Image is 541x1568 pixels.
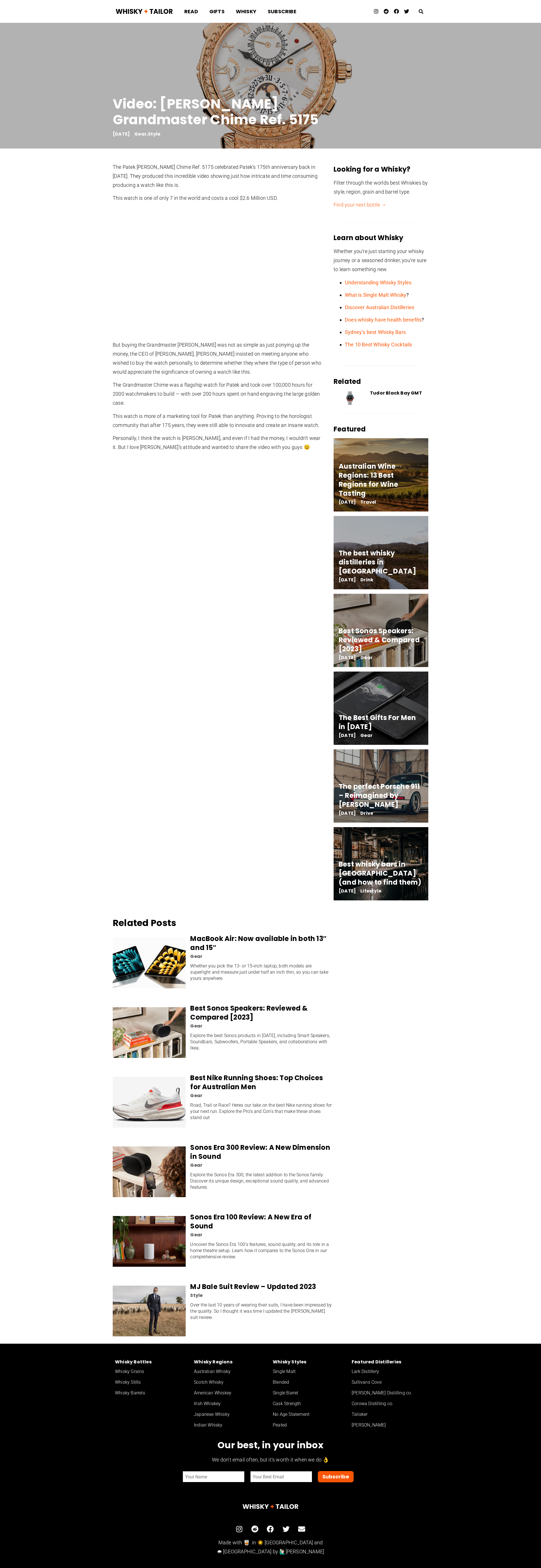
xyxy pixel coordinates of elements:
[339,782,420,809] a: The perfect Porsche 911 – Reimagined by [PERSON_NAME]
[192,1388,270,1398] a: American Whiskey
[360,810,373,816] a: Drive
[345,342,412,347] a: The 10 Best Whisky Cocktails
[212,1457,329,1463] span: We don't email often, but it's worth it when we do 👌
[345,317,422,323] a: Does whisky have health benefits
[339,889,356,893] span: [DATE]
[192,1398,270,1409] a: Irish Whiskey
[113,194,321,203] p: This watch is one of only 7 in the world and costs a cool $2.6 Million USD.
[190,1092,202,1099] a: Gear
[190,1033,332,1051] div: Explore the best Sonos products in [DATE], including Smart Speakers, Soundbars, Subwoofers, Porta...
[190,953,202,960] a: Gear
[349,1358,428,1366] a: Featured Distilleries
[190,1102,332,1121] div: Road, Trail or Race? Heres our take on the best Nike running shoes for your next run. Explore the...
[345,280,411,285] a: Understanding Whisky Styles
[270,1388,349,1398] a: Single Barrel
[190,1023,202,1029] a: Gear
[113,164,318,188] span: The Patek [PERSON_NAME] Chime Ref. 5175 celebrated Patek’s 175th anniversary back in [DATE]. They...
[349,1377,428,1388] a: Sullivans Cove
[190,1143,330,1161] a: Sonos Era 300 Review: A New Dimension in Sound
[270,1420,349,1430] a: Peated
[113,1146,186,1197] img: Sonos Era 300 - connectivity
[113,1286,186,1336] img: MJ Bale Suit Review
[113,412,321,430] p: This watch is more of a marketing tool for Patek than anything. Proving to the horologist communi...
[204,4,230,19] a: Gifts
[113,1366,192,1377] a: Whisky Grains
[345,292,409,298] span: ?
[192,1358,270,1366] a: Whisky Regions
[334,247,428,274] p: Whether you’re just starting your whisky journey or a seasoned drinker, you’re sure to learn some...
[113,96,338,128] h1: Video: [PERSON_NAME] Grandmaster Chime Ref. 5175
[179,4,204,19] a: Read
[190,963,332,982] div: Whether you pick the 13- or 15‑inch laptop, both models are superlight and measure just under hal...
[334,178,428,196] p: Filter through the worlds best Whiskies by style, region, grain and barrel type.
[360,732,373,739] a: Gear
[339,578,356,582] span: [DATE]
[183,1471,245,1482] input: Name
[192,1366,270,1377] a: Australian Whisky
[113,380,321,407] p: The Grandmaster Chime was a flagship watch for Patek and took over 100,000 hours for 2000 watchma...
[286,1549,324,1554] a: [PERSON_NAME]
[345,317,424,323] span: ?
[270,1366,349,1377] a: Single Malt
[270,1398,349,1409] a: Cask Strength
[190,1073,323,1091] a: Best Nike Running Shoes: Top Choices for Australian Men
[339,713,416,731] a: The Best Gifts For Men in [DATE]
[349,1420,428,1430] a: [PERSON_NAME]
[339,734,356,738] span: [DATE]
[113,207,321,333] iframe: Patek Philippe Grandmaster Chime 5175R - 10:37 Minutes Full - HD
[270,1358,349,1366] a: Whisky Styles
[318,1471,354,1482] button: Subscribe
[339,462,398,498] a: Australian Wine Regions: 13 Best Regions for Wine Tasting
[206,1536,335,1556] div: Made with 🥃 in ☀️ [GEOGRAPHIC_DATA] and 🌧 [GEOGRAPHIC_DATA] by 🙋🏻‍♂️
[113,917,332,929] h2: Related Posts
[349,1388,428,1398] a: [PERSON_NAME] Distilling co.
[349,1366,428,1377] a: Lark Distillery
[113,340,321,377] p: But buying the Grandmaster [PERSON_NAME] was not as simple as just ponying up the money, the CEO ...
[113,434,321,452] p: Personally, I think the watch is [PERSON_NAME], and even if I had the money, I wouldn’t wear it. ...
[192,1409,270,1420] a: Japanese Whisky
[134,131,147,137] a: Gear
[339,548,416,576] a: The best whisky distilleries in [GEOGRAPHIC_DATA]
[250,1471,312,1482] input: Email
[334,165,428,174] h3: Looking for a Whisky?
[190,1292,203,1299] a: Style
[192,1377,270,1388] a: Scotch Whisky
[339,860,421,887] a: Best whisky bars in [GEOGRAPHIC_DATA] (and how to find them)
[190,1162,202,1168] a: Gear
[190,1172,332,1190] div: Explore the Sonos Era 300, the latest addition to the Sonos family. Discover its unique design, e...
[113,1377,192,1388] a: Whisky Stills
[158,1503,383,1511] img: Whisky + Tailor Logo
[334,202,386,208] a: Find your next bottle →
[270,1409,349,1420] a: No Age Statement
[334,377,428,386] h3: Related
[334,233,428,242] h3: Learn about Whisky
[113,1007,186,1058] img: Sonos Era 300
[190,1241,332,1260] div: Uncover the Sonos Era 100’s features, sound quality, and its role in a home theatre setup. Learn ...
[262,4,302,19] a: Subscribe
[360,577,373,583] a: Drink
[334,425,428,434] h3: Featured
[339,811,356,815] span: [DATE]
[190,1232,202,1238] a: Gear
[270,1377,349,1388] a: Blended
[339,656,356,660] span: [DATE]
[113,1077,186,1128] img: Best Nike Running Shoes
[360,888,381,894] a: Lifestyle
[190,1302,332,1321] div: Over the last 10 years of wearing their suits, I have been impressed by the quality. So I thought...
[345,329,406,335] a: Sydney’s best Whisky Bars
[116,7,173,15] img: Whisky + Tailor Logo
[113,132,130,136] a: [DATE]
[345,304,414,310] a: Discover Australian Distilleries
[113,1216,186,1267] img: Sonos Era 100 – Smart Speaker
[345,292,406,298] a: What is Single Malt Whisky
[148,131,160,137] a: Style
[134,131,160,137] span: ,
[192,1420,270,1430] a: Indian Whisky
[190,1004,308,1022] a: Best Sonos Speakers: Reviewed & Compared [2023]
[360,654,373,661] a: Gear
[190,1212,311,1231] a: Sonos Era 100 Review: A New Era of Sound
[190,1282,316,1291] a: MJ Bale Suit Review – Updated 2023
[113,1358,192,1366] a: Whisky Bottles
[113,1439,428,1451] h2: Our best, in your inbox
